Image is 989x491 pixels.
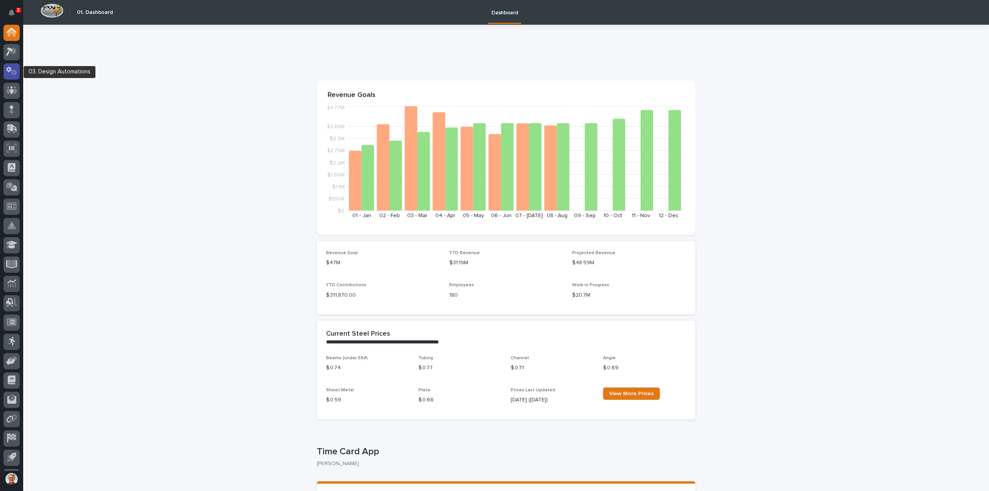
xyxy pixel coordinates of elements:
[603,213,622,218] text: 10 - Oct
[326,251,358,255] span: Revenue Goal
[77,9,113,16] h2: 01. Dashboard
[547,213,568,218] text: 08 - Aug
[326,124,345,129] tspan: $3.85M
[609,391,654,396] span: View More Prices
[418,388,430,392] span: Plate
[41,3,63,18] img: Workspace Logo
[572,259,686,267] p: $48.59M
[418,396,501,404] p: $ 0.68
[659,213,678,218] text: 12 - Dec
[317,446,692,457] p: Time Card App
[572,251,615,255] span: Projected Revenue
[326,388,354,392] span: Sheet Metal
[511,388,555,392] span: Prices Last Updated
[572,283,609,287] span: Work in Progress
[326,105,345,110] tspan: $4.77M
[317,460,689,467] p: [PERSON_NAME]
[352,213,371,218] text: 01 - Jan
[574,213,596,218] text: 09 - Sep
[330,136,345,141] tspan: $3.3M
[603,356,616,360] span: Angle
[572,291,686,299] p: $20.7M
[449,259,563,267] p: $31.19M
[407,213,428,218] text: 03 - Mar
[632,213,650,218] text: 11 - Nov
[3,5,20,21] button: Notifications
[435,213,455,218] text: 04 - Apr
[326,364,409,372] p: $ 0.74
[327,172,345,177] tspan: $1.65M
[10,9,20,22] div: Notifications2
[603,364,686,372] p: $ 0.69
[463,213,484,218] text: 05 - May
[326,396,409,404] p: $ 0.59
[328,196,345,201] tspan: $550K
[449,251,480,255] span: YTD Revenue
[17,7,20,13] p: 2
[418,364,501,372] p: $ 0.77
[449,291,563,299] p: 180
[418,356,433,360] span: Tubing
[326,259,440,267] p: $47M
[449,283,474,287] span: Employees
[491,213,511,218] text: 06 - Jun
[326,356,368,360] span: Beams (under 55#)
[379,213,400,218] text: 02 - Feb
[326,330,390,338] h2: Current Steel Prices
[332,184,345,189] tspan: $1.1M
[338,208,345,214] tspan: $0
[326,283,367,287] span: YTD Contributions
[326,291,440,299] p: $ 311,870.00
[511,364,594,372] p: $ 0.71
[330,160,345,165] tspan: $2.2M
[327,148,345,153] tspan: $2.75M
[3,471,20,487] button: users-avatar
[511,356,529,360] span: Channel
[515,213,543,218] text: 07 - [DATE]
[511,396,594,404] p: [DATE] ([DATE])
[328,91,685,100] p: Revenue Goals
[603,387,660,400] a: View More Prices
